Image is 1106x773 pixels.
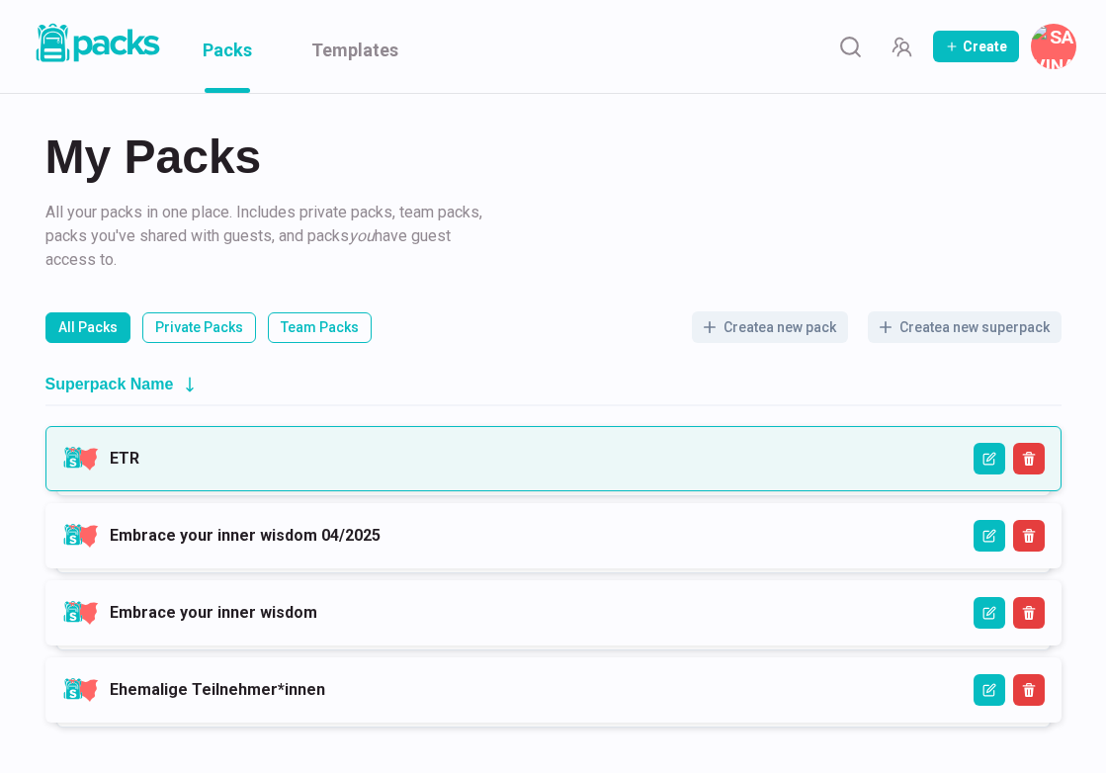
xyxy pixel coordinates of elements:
button: Search [830,27,870,66]
p: All Packs [58,317,118,338]
i: you [349,226,375,245]
button: Createa new pack [692,311,848,343]
button: Edit [974,597,1005,629]
button: Savina Tilmann [1031,24,1076,69]
img: Packs logo [30,20,163,66]
p: Team Packs [281,317,359,338]
button: Edit [974,443,1005,474]
a: Packs logo [30,20,163,73]
p: Private Packs [155,317,243,338]
button: Delete Superpack [1013,674,1045,706]
button: Delete Superpack [1013,443,1045,474]
p: All your packs in one place. Includes private packs, team packs, packs you've shared with guests,... [45,201,490,272]
button: Edit [974,520,1005,552]
button: Edit [974,674,1005,706]
button: Createa new superpack [868,311,1062,343]
button: Delete Superpack [1013,520,1045,552]
h2: Superpack Name [45,375,174,393]
button: Delete Superpack [1013,597,1045,629]
h2: My Packs [45,133,1062,181]
button: Manage Team Invites [882,27,921,66]
button: Create Pack [933,31,1019,62]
